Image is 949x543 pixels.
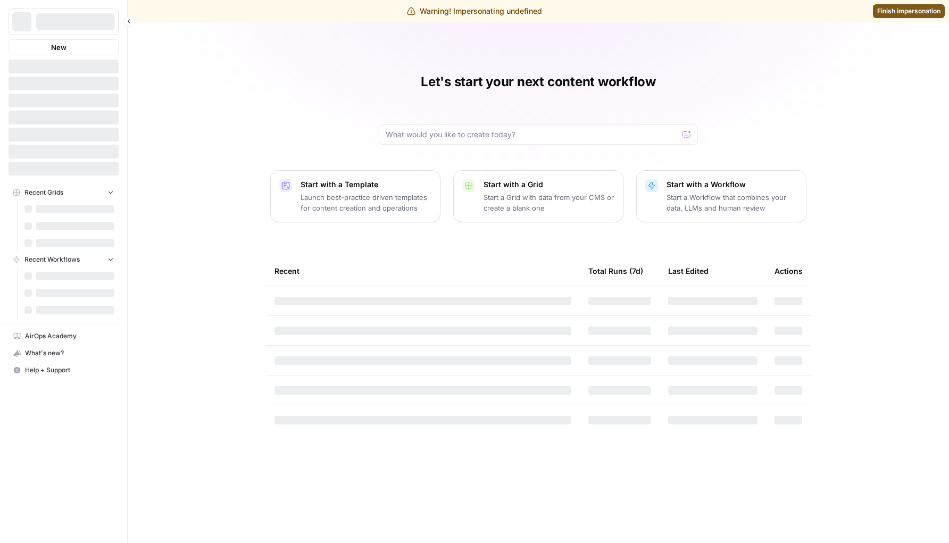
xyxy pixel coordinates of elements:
[9,252,119,268] button: Recent Workflows
[667,192,797,213] p: Start a Workflow that combines your data, LLMs and human review
[484,192,614,213] p: Start a Grid with data from your CMS or create a blank one
[775,256,803,286] div: Actions
[667,179,797,190] p: Start with a Workflow
[421,73,656,90] h1: Let's start your next content workflow
[9,345,118,361] div: What's new?
[25,331,114,341] span: AirOps Academy
[301,179,431,190] p: Start with a Template
[9,185,119,201] button: Recent Grids
[407,6,542,16] div: Warning! Impersonating undefined
[873,4,945,18] a: Finish impersonation
[24,188,63,197] span: Recent Grids
[24,255,80,264] span: Recent Workflows
[9,39,119,55] button: New
[25,365,114,375] span: Help + Support
[51,42,66,53] span: New
[9,345,119,362] button: What's new?
[668,256,709,286] div: Last Edited
[386,129,678,140] input: What would you like to create today?
[9,328,119,345] a: AirOps Academy
[877,6,940,16] span: Finish impersonation
[588,256,643,286] div: Total Runs (7d)
[636,170,806,222] button: Start with a WorkflowStart a Workflow that combines your data, LLMs and human review
[301,192,431,213] p: Launch best-practice driven templates for content creation and operations
[453,170,623,222] button: Start with a GridStart a Grid with data from your CMS or create a blank one
[484,179,614,190] p: Start with a Grid
[270,170,440,222] button: Start with a TemplateLaunch best-practice driven templates for content creation and operations
[9,362,119,379] button: Help + Support
[274,256,571,286] div: Recent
